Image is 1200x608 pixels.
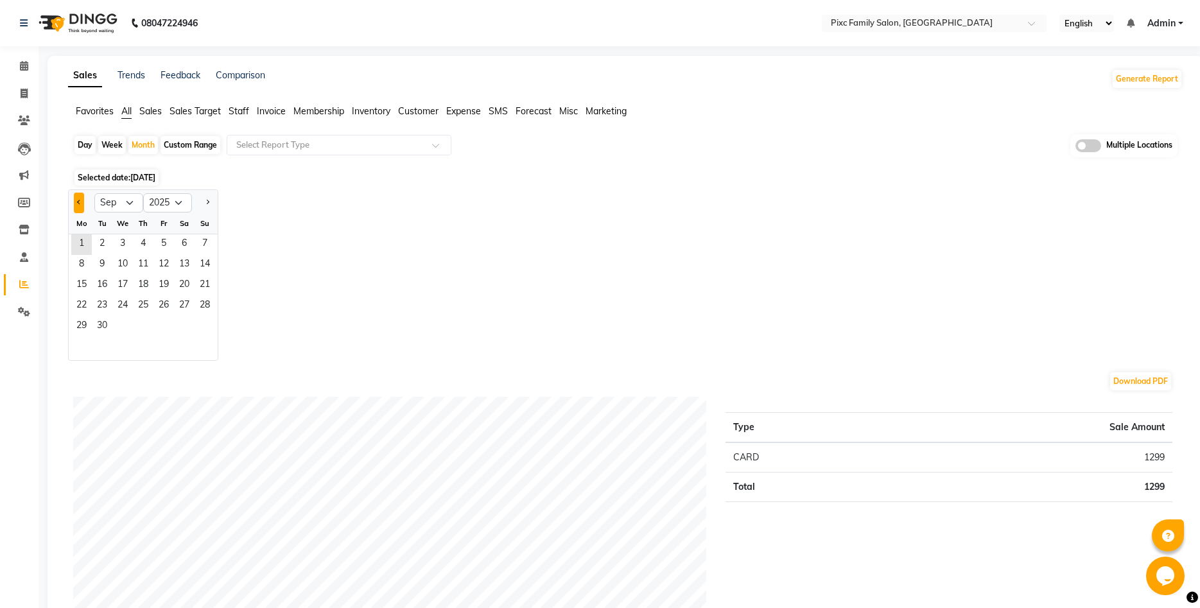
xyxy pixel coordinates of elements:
[890,442,1172,473] td: 1299
[92,234,112,255] div: Tuesday, September 2, 2025
[890,472,1172,501] td: 1299
[153,234,174,255] div: Friday, September 5, 2025
[195,275,215,296] span: 21
[202,193,213,213] button: Next month
[446,105,481,117] span: Expense
[229,105,249,117] span: Staff
[174,234,195,255] span: 6
[94,193,143,213] select: Select month
[71,296,92,317] span: 22
[293,105,344,117] span: Membership
[112,296,133,317] span: 24
[74,169,159,186] span: Selected date:
[153,275,174,296] span: 19
[195,255,215,275] div: Sunday, September 14, 2025
[174,255,195,275] span: 13
[153,213,174,234] div: Fr
[559,105,578,117] span: Misc
[71,234,92,255] span: 1
[890,412,1172,442] th: Sale Amount
[130,173,155,182] span: [DATE]
[141,5,198,41] b: 08047224946
[516,105,552,117] span: Forecast
[92,317,112,337] span: 30
[153,255,174,275] div: Friday, September 12, 2025
[726,412,890,442] th: Type
[117,69,145,81] a: Trends
[586,105,627,117] span: Marketing
[92,296,112,317] div: Tuesday, September 23, 2025
[1106,139,1172,152] span: Multiple Locations
[68,64,102,87] a: Sales
[112,234,133,255] span: 3
[71,275,92,296] span: 15
[92,275,112,296] div: Tuesday, September 16, 2025
[153,296,174,317] span: 26
[174,275,195,296] div: Saturday, September 20, 2025
[133,213,153,234] div: Th
[92,275,112,296] span: 16
[1147,17,1176,30] span: Admin
[71,296,92,317] div: Monday, September 22, 2025
[92,317,112,337] div: Tuesday, September 30, 2025
[153,275,174,296] div: Friday, September 19, 2025
[98,136,126,154] div: Week
[133,296,153,317] div: Thursday, September 25, 2025
[174,275,195,296] span: 20
[112,275,133,296] span: 17
[195,296,215,317] div: Sunday, September 28, 2025
[71,275,92,296] div: Monday, September 15, 2025
[726,442,890,473] td: CARD
[195,213,215,234] div: Su
[489,105,508,117] span: SMS
[71,255,92,275] div: Monday, September 8, 2025
[216,69,265,81] a: Comparison
[112,296,133,317] div: Wednesday, September 24, 2025
[133,296,153,317] span: 25
[174,213,195,234] div: Sa
[112,213,133,234] div: We
[128,136,158,154] div: Month
[174,255,195,275] div: Saturday, September 13, 2025
[726,472,890,501] td: Total
[33,5,121,41] img: logo
[195,234,215,255] span: 7
[71,255,92,275] span: 8
[71,317,92,337] span: 29
[257,105,286,117] span: Invoice
[174,296,195,317] span: 27
[161,69,200,81] a: Feedback
[153,255,174,275] span: 12
[71,234,92,255] div: Monday, September 1, 2025
[170,105,221,117] span: Sales Target
[153,234,174,255] span: 5
[133,234,153,255] span: 4
[1113,70,1181,88] button: Generate Report
[133,275,153,296] div: Thursday, September 18, 2025
[92,213,112,234] div: Tu
[1110,372,1171,390] button: Download PDF
[195,275,215,296] div: Sunday, September 21, 2025
[112,255,133,275] div: Wednesday, September 10, 2025
[112,275,133,296] div: Wednesday, September 17, 2025
[133,255,153,275] div: Thursday, September 11, 2025
[92,255,112,275] span: 9
[195,255,215,275] span: 14
[133,234,153,255] div: Thursday, September 4, 2025
[92,255,112,275] div: Tuesday, September 9, 2025
[139,105,162,117] span: Sales
[133,255,153,275] span: 11
[133,275,153,296] span: 18
[153,296,174,317] div: Friday, September 26, 2025
[195,234,215,255] div: Sunday, September 7, 2025
[121,105,132,117] span: All
[195,296,215,317] span: 28
[161,136,220,154] div: Custom Range
[398,105,439,117] span: Customer
[174,234,195,255] div: Saturday, September 6, 2025
[174,296,195,317] div: Saturday, September 27, 2025
[71,317,92,337] div: Monday, September 29, 2025
[112,255,133,275] span: 10
[352,105,390,117] span: Inventory
[143,193,192,213] select: Select year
